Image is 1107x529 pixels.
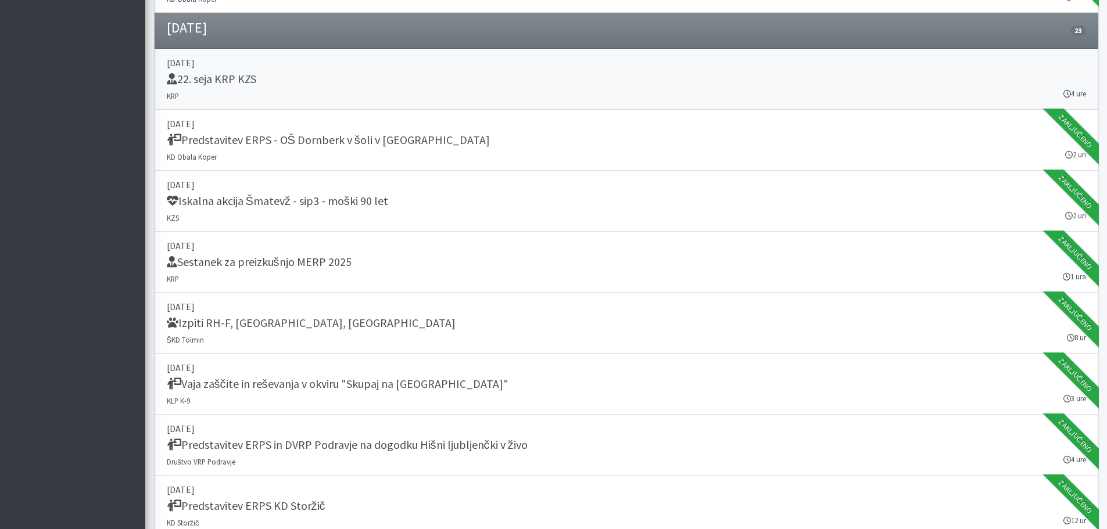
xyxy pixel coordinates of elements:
[155,232,1098,293] a: [DATE] Sestanek za preizkušnjo MERP 2025 KRP 1 ura Zaključeno
[167,518,199,527] small: KD Storžič
[167,499,325,513] h5: Predstavitev ERPS KD Storžič
[167,72,256,86] h5: 22. seja KRP KZS
[167,20,207,37] h4: [DATE]
[1063,88,1086,99] small: 4 ure
[167,255,352,269] h5: Sestanek za preizkušnjo MERP 2025
[155,110,1098,171] a: [DATE] Predstavitev ERPS - OŠ Dornberk v šoli v [GEOGRAPHIC_DATA] KD Obala Koper 2 uri Zaključeno
[167,377,508,391] h5: Vaja zaščite in reševanja v okviru "Skupaj na [GEOGRAPHIC_DATA]"
[167,91,179,100] small: KRP
[167,213,179,222] small: KZS
[167,300,1086,314] p: [DATE]
[167,422,1086,436] p: [DATE]
[167,316,456,330] h5: Izpiti RH-F, [GEOGRAPHIC_DATA], [GEOGRAPHIC_DATA]
[167,56,1086,70] p: [DATE]
[167,335,205,344] small: ŠKD Tolmin
[167,178,1086,192] p: [DATE]
[167,152,217,161] small: KD Obala Koper
[155,354,1098,415] a: [DATE] Vaja zaščite in reševanja v okviru "Skupaj na [GEOGRAPHIC_DATA]" KLP K-9 3 ure Zaključeno
[167,361,1086,375] p: [DATE]
[155,171,1098,232] a: [DATE] Iskalna akcija Šmatevž - sip3 - moški 90 let KZS 2 uri Zaključeno
[167,396,190,405] small: KLP K-9
[155,293,1098,354] a: [DATE] Izpiti RH-F, [GEOGRAPHIC_DATA], [GEOGRAPHIC_DATA] ŠKD Tolmin 8 ur Zaključeno
[167,483,1086,496] p: [DATE]
[167,117,1086,131] p: [DATE]
[1070,26,1085,36] span: 23
[167,438,528,452] h5: Predstavitev ERPS in DVRP Podravje na dogodku Hišni ljubljenčki v živo
[167,239,1086,253] p: [DATE]
[167,274,179,283] small: KRP
[155,415,1098,476] a: [DATE] Predstavitev ERPS in DVRP Podravje na dogodku Hišni ljubljenčki v živo Društvo VRP Podravj...
[155,49,1098,110] a: [DATE] 22. seja KRP KZS KRP 4 ure
[167,133,490,147] h5: Predstavitev ERPS - OŠ Dornberk v šoli v [GEOGRAPHIC_DATA]
[167,457,235,466] small: Društvo VRP Podravje
[167,194,388,208] h5: Iskalna akcija Šmatevž - sip3 - moški 90 let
